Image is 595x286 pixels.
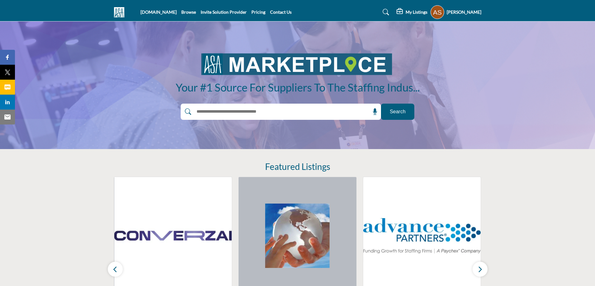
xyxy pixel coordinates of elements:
[140,9,177,15] a: [DOMAIN_NAME]
[176,80,420,95] h1: Your #1 Source for Suppliers to the Staffing Industry
[447,9,481,15] h5: [PERSON_NAME]
[397,8,427,16] div: My Listings
[406,9,427,15] h5: My Listings
[431,5,444,19] button: Show hide supplier dropdown
[377,7,393,17] a: Search
[381,104,414,120] button: Search
[181,9,196,15] a: Browse
[270,9,292,15] a: Contact Us
[390,108,406,115] span: Search
[199,51,396,77] img: image
[251,9,265,15] a: Pricing
[265,162,330,172] h2: Featured Listings
[114,7,127,17] img: Site Logo
[201,9,247,15] a: Invite Solution Provider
